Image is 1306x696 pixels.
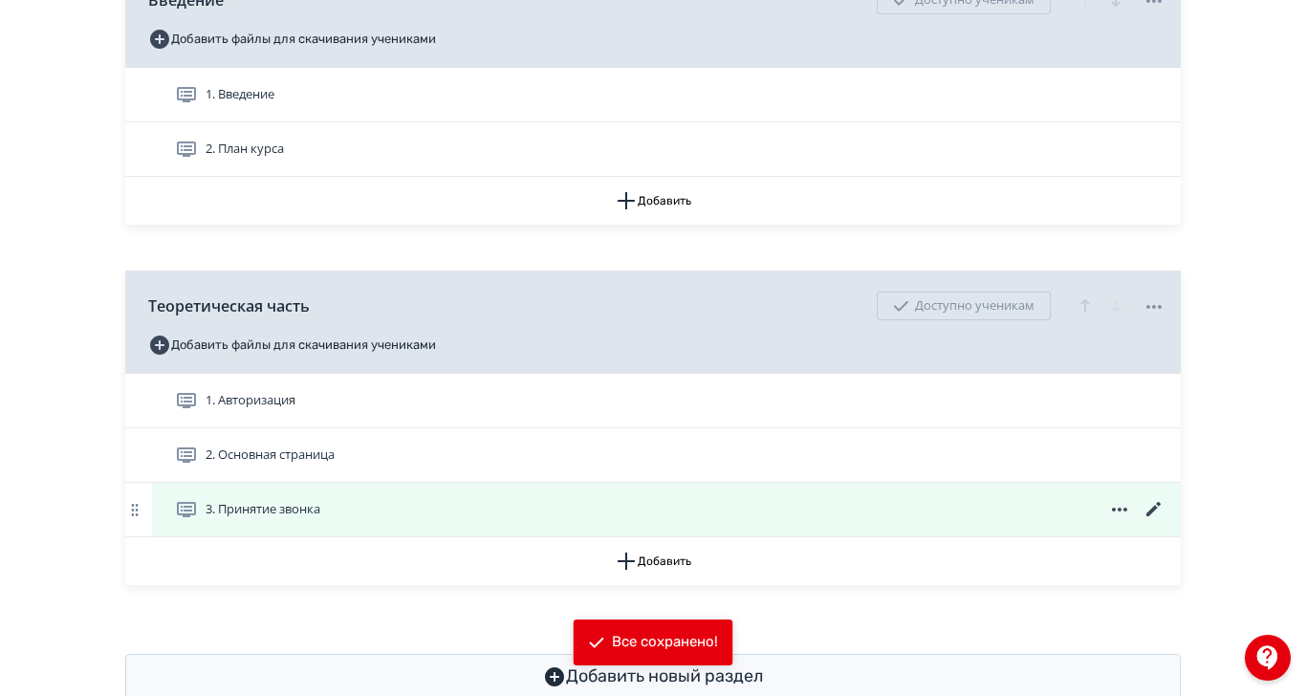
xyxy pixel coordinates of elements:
button: Добавить файлы для скачивания учениками [148,24,436,54]
button: Добавить файлы для скачивания учениками [148,330,436,360]
div: 3. Принятие звонка [125,483,1181,537]
div: 2. План курса [125,122,1181,177]
span: Теоретическая часть [148,294,310,317]
div: 1. Авторизация [125,374,1181,428]
span: 3. Принятие звонка [206,500,320,519]
button: Добавить [125,177,1181,225]
span: 1. Введение [206,85,274,104]
span: 1. Авторизация [206,391,295,410]
div: Все сохранено! [612,633,718,652]
span: 2. Основная страница [206,446,335,465]
div: 1. Введение [125,68,1181,122]
span: 2. План курса [206,140,284,159]
div: 2. Основная страница [125,428,1181,483]
div: Доступно ученикам [877,292,1051,320]
button: Добавить [125,537,1181,585]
